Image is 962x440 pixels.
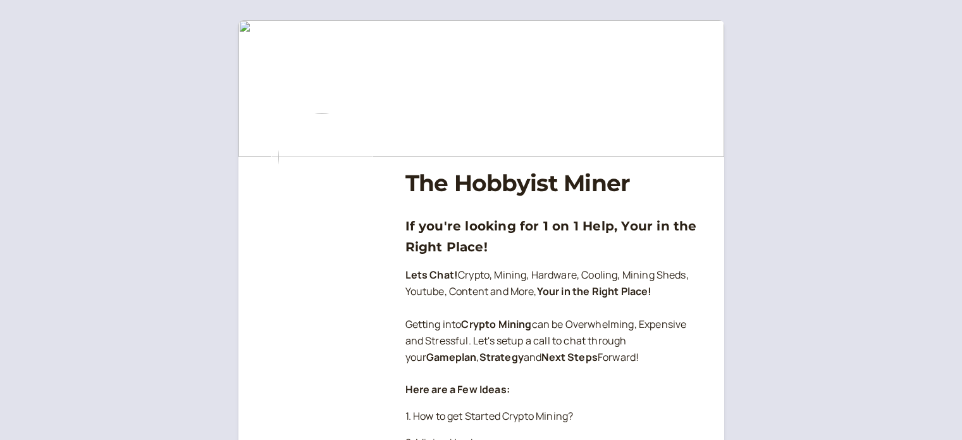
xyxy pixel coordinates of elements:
[405,268,459,282] strong: Lets Chat!
[537,284,652,298] strong: Your in the Right Place!
[405,216,704,257] h3: If you're looking for 1 on 1 Help, Your in the Right Place!
[405,408,704,425] p: 1. How to get Started Crypto Mining?
[405,170,704,197] h1: The Hobbyist Miner
[426,350,476,364] strong: Gameplan
[541,350,598,364] strong: Next Steps
[405,267,704,398] p: Crypto, Mining, Hardware, Cooling, Mining Sheds, Youtube, Content and More, Getting into can be O...
[479,350,524,364] strong: Strategy
[405,382,510,396] strong: Here are a Few Ideas:
[461,317,531,331] strong: Crypto Mining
